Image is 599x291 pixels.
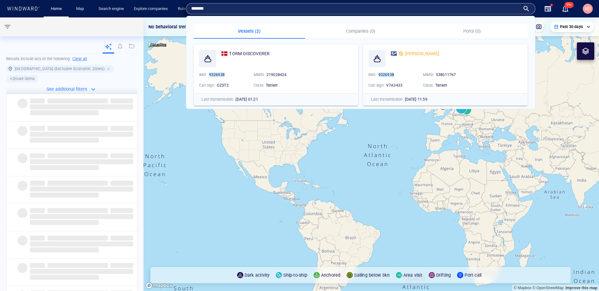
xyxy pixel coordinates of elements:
[30,181,45,186] span: ‌
[6,54,137,64] h6: Results include any of the following:
[110,153,133,158] span: ‌
[110,208,133,213] span: ‌
[175,3,201,14] a: Rule engine
[17,98,27,108] span: ‌
[30,98,45,103] span: ‌
[423,83,433,88] p: Class
[202,97,233,102] p: Last transmission
[585,6,591,11] span: ND
[465,271,481,279] p: Port call
[199,72,207,78] p: IMO
[229,51,270,56] span: TORM DISCOVERER
[572,263,594,286] iframe: Chat
[30,263,45,268] span: ‌
[149,23,210,31] p: No behavioral trends insights
[17,236,27,246] span: ‌
[47,263,108,268] span: ‌
[110,181,133,186] span: ‌
[283,271,307,279] p: Ship-to-ship
[405,50,439,57] span: AMELIA
[30,275,99,280] span: ‌
[514,286,531,290] a: Mapbox
[30,269,133,274] span: ‌
[371,97,402,102] p: Last transmission
[254,83,263,88] p: Class
[30,104,133,109] span: ‌
[72,56,87,62] h6: Clear all
[46,85,87,93] p: See additional filters
[17,126,27,136] span: ‌
[17,208,27,218] span: ‌
[46,3,66,14] button: Home
[47,236,108,241] span: ‌
[17,263,27,273] span: ‌
[30,138,99,143] span: ‌
[321,271,341,279] p: Anchored
[197,27,301,35] p: Vessels (2)
[30,187,133,192] span: ‌
[110,236,133,241] span: ‌
[110,126,133,131] span: ‌
[30,220,99,225] span: ‌
[47,98,108,103] span: ‌
[420,27,524,35] p: Ports (0)
[47,181,108,186] span: ‌
[110,98,133,103] span: ‌
[562,5,569,12] div: Notification center
[209,72,225,77] mark: 9326938
[30,214,133,219] span: ‌
[46,85,97,94] button: See additional filters
[96,3,126,14] a: Search engine
[565,286,597,290] a: Map feedback
[391,50,439,57] a: [PERSON_NAME]
[398,51,403,56] div: NADAV D defined risk: moderate risk
[405,97,427,102] span: [DATE] 11:59
[148,42,167,49] img: satellite
[560,24,583,30] p: Past 30 days
[405,51,439,56] span: [PERSON_NAME]
[564,2,574,8] span: 99+
[266,83,303,88] div: Tanker
[245,271,270,279] p: Dark activity
[144,17,599,291] canvas: Map
[30,247,99,252] span: ‌
[229,50,270,57] span: TORM DISCOVERER
[131,3,170,14] a: Explore companies
[47,126,108,131] span: ‌
[150,41,167,49] p: Satellite
[30,153,45,158] span: ‌
[217,83,229,88] span: OZST2
[30,110,99,115] span: ‌
[10,76,35,82] h6: + 2 more items
[199,83,214,88] p: Call sign
[403,271,422,279] p: Area visit
[30,208,45,213] span: ‌
[145,282,173,289] a: Mapbox logo
[436,72,456,77] span: 538011767
[30,193,99,198] span: ‌
[560,4,570,14] a: 99+
[30,236,45,241] span: ‌
[30,165,99,170] span: ‌
[47,153,108,158] span: ‌
[15,66,105,72] h6: [GEOGRAPHIC_DATA] (Exclusive Economic Zones)
[354,271,389,279] p: Sailing below 3kn
[74,3,89,14] a: Map
[30,126,45,131] span: ‌
[309,27,413,35] p: Companies (0)
[17,181,27,191] span: ‌
[236,97,258,102] span: [DATE] 01:21
[30,159,133,164] span: ‌
[221,50,270,57] a: TORM DISCOVERER
[17,153,27,163] span: ‌
[378,72,394,77] mark: 9326938
[423,72,433,78] p: MMSI
[435,83,473,88] div: Tanker
[266,72,287,77] span: 219028424
[254,72,264,78] p: MMSI
[562,5,569,12] button: 99+
[30,241,133,246] span: ‌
